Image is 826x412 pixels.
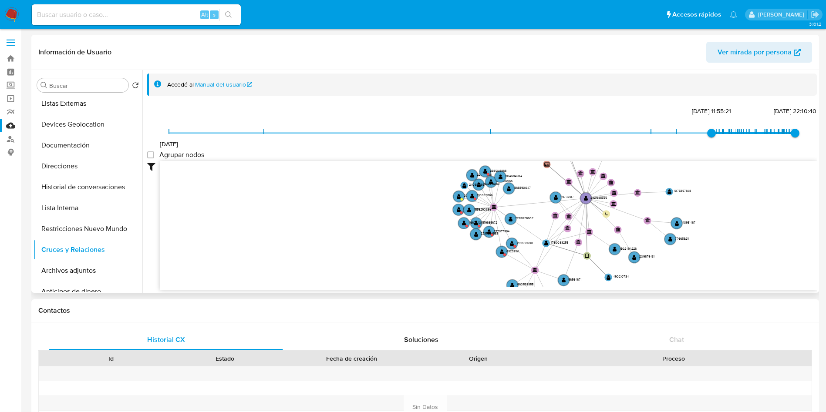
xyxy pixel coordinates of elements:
[584,195,588,201] text: 
[147,335,185,345] span: Historial CX
[590,195,607,200] text: 2321938555
[554,194,558,200] text: 
[494,229,509,234] text: 257377994
[566,214,571,219] text: 
[487,229,491,234] text: 
[34,135,142,156] button: Documentación
[474,220,478,226] text: 
[288,354,415,363] div: Fecha de creación
[562,278,566,283] text: 
[553,213,558,218] text: 
[587,229,592,234] text: 
[159,151,204,159] span: Agrupar nodos
[590,169,595,174] text: 
[34,260,142,281] button: Archivos adjuntos
[565,226,570,231] text: 
[34,218,142,239] button: Restricciones Nuevo Mundo
[620,246,637,251] text: 1502494226
[507,186,511,191] text: 
[632,255,636,260] text: 
[481,231,498,236] text: 2235224988
[500,249,504,255] text: 
[692,107,731,115] span: [DATE] 11:55:21
[774,107,816,115] span: [DATE] 22:10:40
[462,220,466,226] text: 
[483,169,487,174] text: 
[34,198,142,218] button: Lista Interna
[477,172,492,177] text: 2231194188
[34,177,142,198] button: Historial de conversaciones
[613,275,629,279] text: 490210784
[477,193,493,198] text: 710072855
[566,179,571,184] text: 
[219,9,237,21] button: search-icon
[496,179,513,184] text: 2412866066
[609,180,614,185] text: 
[34,93,142,114] button: Listas Externas
[517,241,533,245] text: 2172731690
[404,335,438,345] span: Soluciones
[560,194,574,199] text: 119772107
[576,240,581,245] text: 
[730,11,737,18] a: Notificaciones
[492,204,496,209] text: 
[675,221,679,226] text: 
[510,282,514,288] text: 
[481,220,497,225] text: 1479695672
[463,207,480,211] text: 398098225
[810,10,819,19] a: Salir
[60,354,162,363] div: Id
[467,207,471,213] text: 
[613,246,617,252] text: 
[668,236,672,242] text: 
[607,275,610,280] text: 
[34,114,142,135] button: Devices Geolocation
[474,207,492,212] text: 1833290385
[474,231,478,237] text: 
[601,174,606,178] text: 
[457,194,461,199] text: 
[483,181,500,186] text: 1645318069
[612,191,617,195] text: 
[470,172,474,178] text: 
[428,354,529,363] div: Origen
[706,42,812,63] button: Ver mirada por persona
[457,207,461,213] text: 
[38,48,111,57] h1: Información de Usuario
[462,183,466,188] text: 
[585,253,589,259] text: 
[718,42,792,63] span: Ver mirada por persona
[668,189,671,194] text: 
[464,194,479,198] text: 207599491
[505,174,522,178] text: 1864684504
[201,10,208,19] span: Alt
[506,249,519,254] text: 63223161
[639,254,654,259] text: 209679431
[758,10,807,19] p: ivonne.perezonofre@mercadolibre.com.mx
[167,80,194,89] span: Accedé al
[544,240,548,246] text: 
[542,354,806,363] div: Proceso
[40,82,47,89] button: Buscar
[469,182,486,187] text: 2409841657
[616,227,620,232] text: 
[551,240,569,245] text: 1790033255
[160,140,179,148] span: [DATE]
[645,218,650,223] text: 
[132,82,139,91] button: Volver al orden por defecto
[681,220,695,225] text: 143951467
[675,236,689,241] text: 776659211
[490,168,506,173] text: 2331248368
[605,213,608,216] text: 
[568,277,581,282] text: 56564671
[38,306,812,315] h1: Contactos
[147,151,154,158] input: Agrupar nodos
[489,179,493,184] text: 
[469,220,485,225] text: 466244048
[174,354,276,363] div: Estado
[635,190,640,195] text: 
[509,216,512,222] text: 
[515,216,533,221] text: 2235025602
[517,282,534,287] text: 660533355
[213,10,216,19] span: s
